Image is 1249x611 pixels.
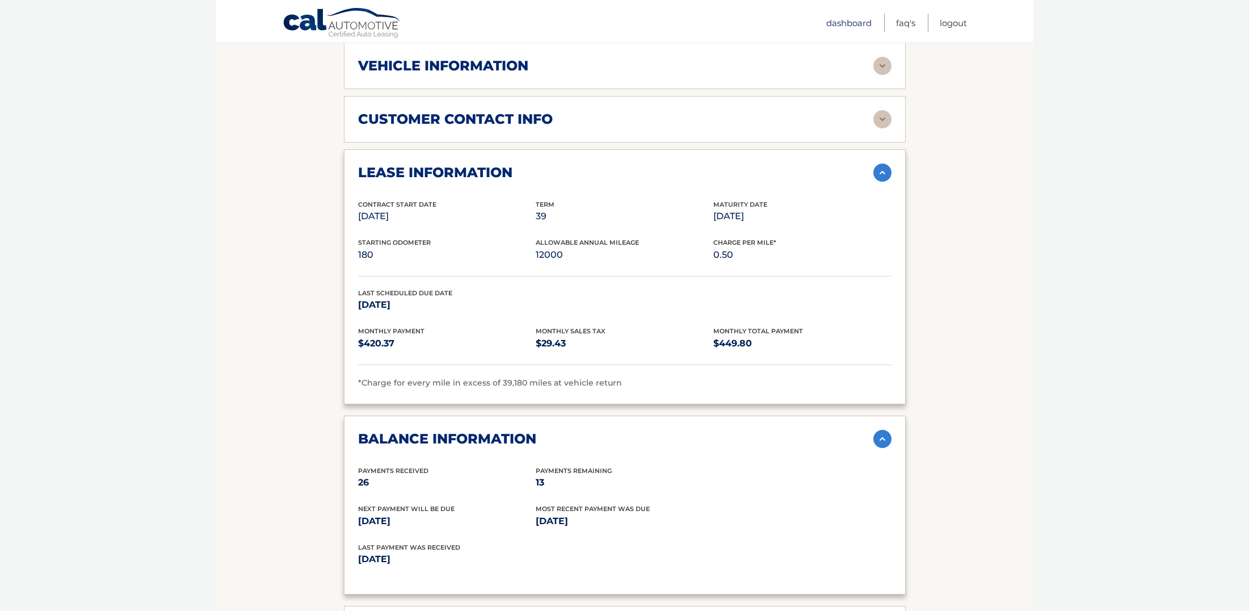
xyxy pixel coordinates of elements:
a: Cal Automotive [283,7,402,40]
span: Contract Start Date [358,200,436,208]
span: Last Scheduled Due Date [358,289,452,297]
span: Monthly Payment [358,327,424,335]
h2: vehicle information [358,57,528,74]
p: [DATE] [358,297,536,313]
p: [DATE] [536,513,713,529]
h2: lease information [358,164,512,181]
a: Logout [940,14,967,32]
p: 0.50 [713,247,891,263]
span: Most Recent Payment Was Due [536,505,650,513]
img: accordion-rest.svg [873,57,891,75]
p: [DATE] [358,513,536,529]
img: accordion-rest.svg [873,110,891,128]
p: 13 [536,475,713,491]
a: FAQ's [896,14,915,32]
p: 26 [358,475,536,491]
p: [DATE] [713,208,891,224]
span: *Charge for every mile in excess of 39,180 miles at vehicle return [358,378,622,388]
span: Maturity Date [713,200,767,208]
span: Charge Per Mile* [713,238,776,246]
p: [DATE] [358,208,536,224]
p: $449.80 [713,336,891,351]
span: Monthly Total Payment [713,327,803,335]
p: 39 [536,208,713,224]
span: Term [536,200,554,208]
p: 180 [358,247,536,263]
span: Payments Remaining [536,467,612,475]
span: Payments Received [358,467,428,475]
p: $29.43 [536,336,713,351]
span: Monthly Sales Tax [536,327,605,335]
h2: customer contact info [358,111,553,128]
span: Next Payment will be due [358,505,455,513]
a: Dashboard [826,14,872,32]
img: accordion-active.svg [873,430,891,448]
h2: balance information [358,430,536,447]
p: 12000 [536,247,713,263]
span: Allowable Annual Mileage [536,238,639,246]
span: Last Payment was received [358,543,460,551]
p: $420.37 [358,336,536,351]
img: accordion-active.svg [873,164,891,182]
span: Starting Odometer [358,238,431,246]
p: [DATE] [358,551,625,567]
